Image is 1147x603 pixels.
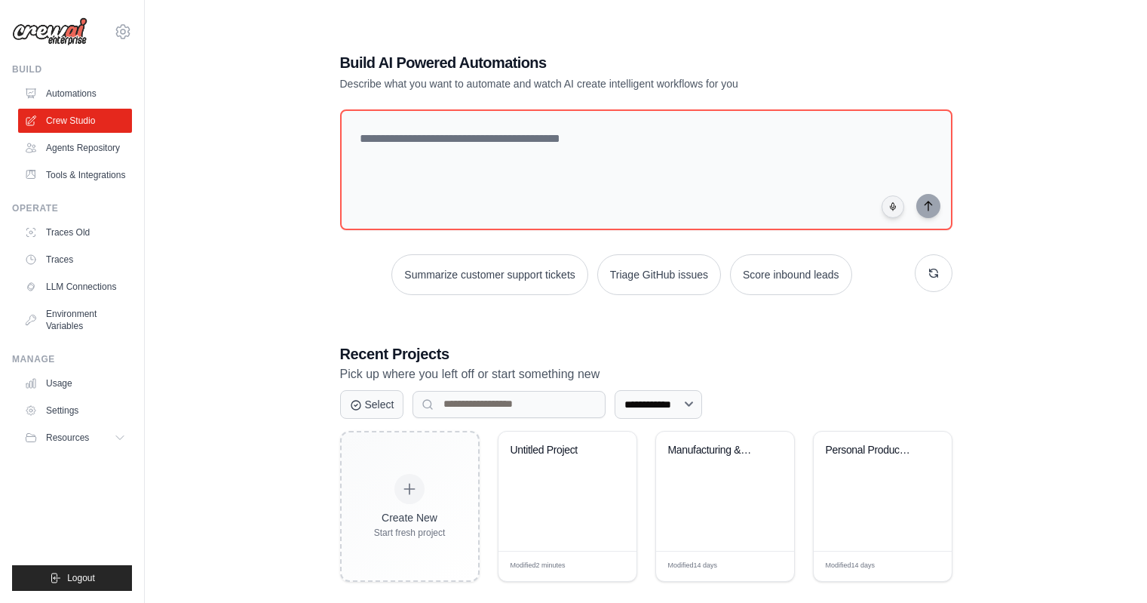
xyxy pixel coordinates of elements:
[67,572,95,584] span: Logout
[340,390,404,419] button: Select
[374,527,446,539] div: Start fresh project
[18,109,132,133] a: Crew Studio
[12,353,132,365] div: Manage
[12,202,132,214] div: Operate
[18,82,132,106] a: Automations
[758,561,771,572] span: Edit
[668,444,759,457] div: Manufacturing & Automotive News Bot
[882,195,904,218] button: Click to speak your automation idea
[18,220,132,245] a: Traces Old
[374,510,446,525] div: Create New
[391,254,587,295] button: Summarize customer support tickets
[915,254,952,292] button: Get new suggestions
[18,302,132,338] a: Environment Variables
[511,444,602,457] div: Untitled Project
[340,343,952,365] h3: Recent Projects
[730,254,852,295] button: Score inbound leads
[826,444,917,457] div: Personal Productivity Assistant
[12,17,87,46] img: Logo
[597,254,721,295] button: Triage GitHub issues
[18,426,132,450] button: Resources
[18,163,132,187] a: Tools & Integrations
[826,561,876,571] span: Modified 14 days
[18,136,132,160] a: Agents Repository
[12,63,132,75] div: Build
[340,365,952,384] p: Pick up where you left off or start something new
[46,432,89,444] span: Resources
[18,371,132,395] a: Usage
[18,248,132,272] a: Traces
[668,561,718,571] span: Modified 14 days
[12,565,132,591] button: Logout
[18,275,132,299] a: LLM Connections
[340,52,847,73] h1: Build AI Powered Automations
[600,561,613,572] span: Edit
[18,398,132,423] a: Settings
[340,76,847,91] p: Describe what you want to automate and watch AI create intelligent workflows for you
[915,561,928,572] span: Edit
[511,561,566,571] span: Modified 2 minutes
